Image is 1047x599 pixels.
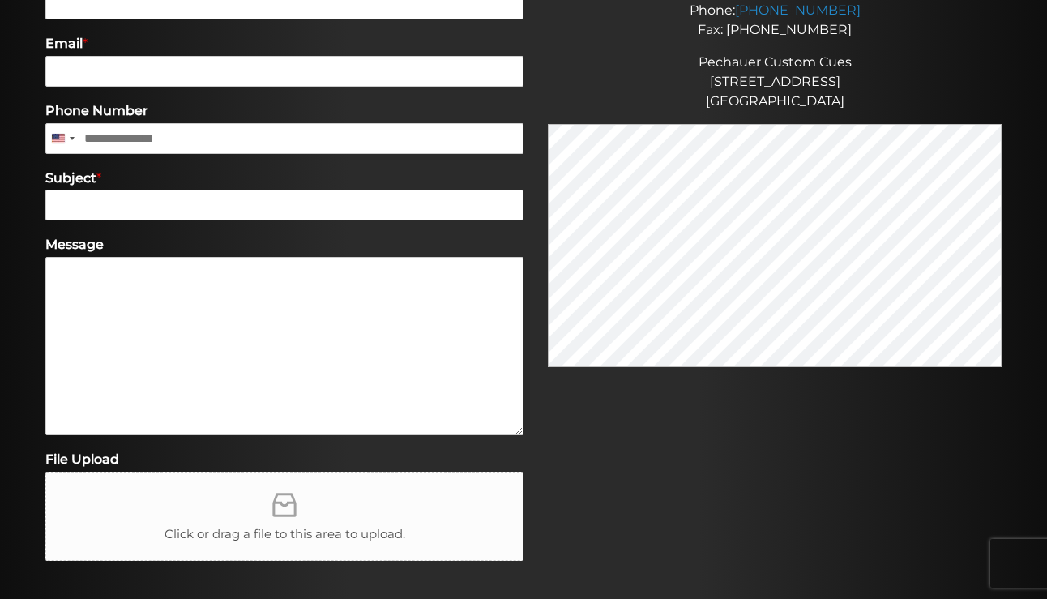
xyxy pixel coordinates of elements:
label: Email [45,36,523,53]
a: [PHONE_NUMBER] [735,2,861,18]
input: Phone Number [45,123,523,154]
span: Click or drag a file to this area to upload. [165,525,405,544]
label: File Upload [45,451,523,469]
button: Selected country [45,123,79,154]
label: Phone Number [45,103,523,120]
p: Pechauer Custom Cues [STREET_ADDRESS] [GEOGRAPHIC_DATA] [548,53,1002,111]
label: Subject [45,170,523,187]
label: Message [45,237,523,254]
